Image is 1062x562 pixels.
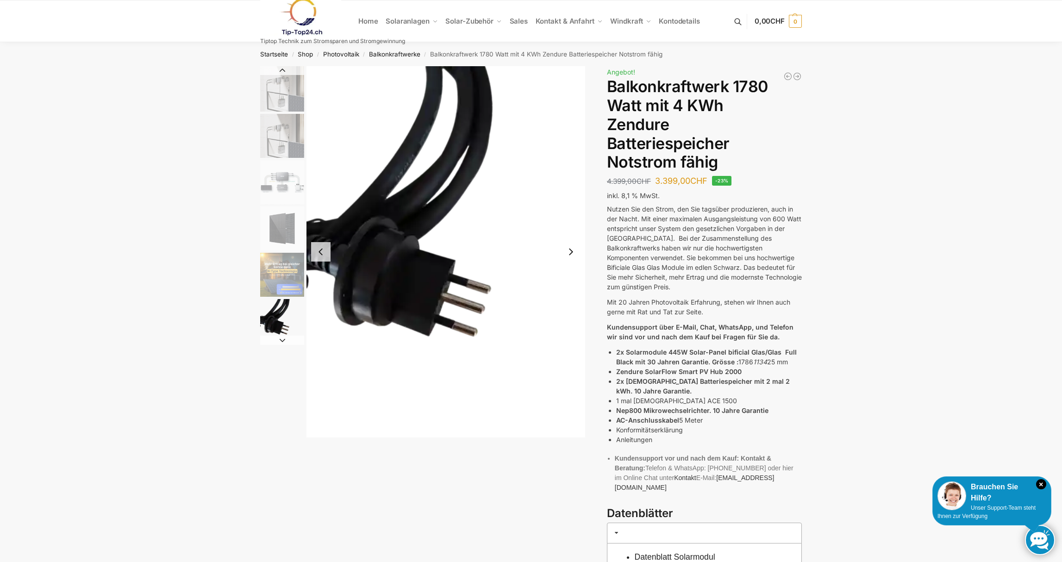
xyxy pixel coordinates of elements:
[674,474,696,481] a: Kontakt
[616,377,790,395] strong: 2x [DEMOGRAPHIC_DATA] Batteriespeicher mit 2 mal 2 kWh. 10 Jahre Garantie.
[616,406,768,414] strong: Nep800 Mikrowechselrichter. 10 Jahre Garantie
[635,552,715,562] a: Datenblatt Solarmodul
[260,206,304,250] img: Maysun
[260,50,288,58] a: Startseite
[258,205,304,251] li: 4 / 11
[258,298,304,344] li: 6 / 11
[258,251,304,298] li: 5 / 11
[313,51,323,58] span: /
[359,51,369,58] span: /
[637,177,651,186] span: CHF
[260,114,304,158] img: Zendure-solar-flow-Batteriespeicher für Balkonkraftwerke
[607,177,651,186] bdi: 4.399,00
[244,42,818,66] nav: Breadcrumb
[442,0,506,42] a: Solar-Zubehör
[260,66,304,112] img: Zendure-solar-flow-Batteriespeicher für Balkonkraftwerke
[615,454,802,493] li: Telefon & WhatsApp: [PHONE_NUMBER] oder hier im Online Chat unter E-Mail:
[607,204,802,292] p: Nutzen Sie den Strom, den Sie tagsüber produzieren, auch in der Nacht. Mit einer maximalen Ausgan...
[561,242,581,262] button: Next slide
[506,0,531,42] a: Sales
[607,192,660,200] span: inkl. 8,1 % MwSt.
[616,368,742,375] strong: Zendure SolarFlow Smart PV Hub 2000
[386,17,430,25] span: Solaranlagen
[770,17,785,25] span: CHF
[260,66,304,75] button: Previous slide
[382,0,442,42] a: Solaranlagen
[607,297,802,317] p: Mit 20 Jahren Photovoltaik Erfahrung, stehen wir Ihnen auch gerne mit Rat und Tat zur Seite.
[323,50,359,58] a: Photovoltaik
[260,38,405,44] p: Tiptop Technik zum Stromsparen und Stromgewinnung
[536,17,594,25] span: Kontakt & Anfahrt
[937,481,966,510] img: Customer service
[260,253,304,297] img: solakon-balkonkraftwerk-890-800w-2-x-445wp-module-growatt-neo-800m-x-growatt-noah-2000-schuko-kab...
[690,176,707,186] span: CHF
[420,51,430,58] span: /
[616,416,679,424] strong: AC-Anschlusskabel
[655,0,704,42] a: Kontodetails
[369,50,420,58] a: Balkonkraftwerke
[755,17,785,25] span: 0,00
[616,415,802,425] li: 5 Meter
[616,425,802,435] li: Konformitätserklärung
[258,66,304,112] li: 1 / 11
[607,506,802,522] h3: Datenblätter
[288,51,298,58] span: /
[445,17,494,25] span: Solar-Zubehör
[610,17,643,25] span: Windkraft
[755,7,802,35] a: 0,00CHF 0
[607,77,802,172] h1: Balkonkraftwerk 1780 Watt mit 4 KWh Zendure Batteriespeicher Notstrom fähig
[258,159,304,205] li: 3 / 11
[311,242,331,262] button: Previous slide
[616,435,802,444] li: Anleitungen
[606,0,655,42] a: Windkraft
[306,66,585,437] img: Anschlusskabel-3meter_schweizer-stecker
[607,68,635,76] span: Angebot!
[738,358,788,366] span: 1786 25 mm
[615,455,739,462] span: Kundensupport vor und nach dem Kauf:
[783,72,793,81] a: Flexible Solarpanel (1×120 W) & SolarLaderegler
[260,336,304,345] button: Next slide
[510,17,528,25] span: Sales
[258,112,304,159] li: 2 / 11
[616,396,802,406] li: 1 mal [DEMOGRAPHIC_DATA] ACE 1500
[1036,479,1046,489] i: Schließen
[258,344,304,390] li: 7 / 11
[260,160,304,204] img: Zendure Batteriespeicher-wie anschliessen
[260,299,304,343] img: Anschlusskabel-3meter_schweizer-stecker
[712,176,732,186] span: -23%
[937,505,1036,519] span: Unser Support-Team steht Ihnen zur Verfügung
[753,358,767,366] em: 1134
[789,15,802,28] span: 0
[616,348,797,366] strong: 2x Solarmodule 445W Solar-Panel bificial Glas/Glas Full Black mit 30 Jahren Garantie. Grösse :
[531,0,606,42] a: Kontakt & Anfahrt
[607,323,793,341] strong: Kundensupport über E-Mail, Chat, WhatsApp, und Telefon wir sind vor und nach dem Kauf bei Fragen ...
[937,481,1046,504] div: Brauchen Sie Hilfe?
[298,50,313,58] a: Shop
[655,176,707,186] bdi: 3.399,00
[659,17,700,25] span: Kontodetails
[306,66,585,437] li: 6 / 11
[793,72,802,81] a: Balkonkraftwerk 900/600 Watt bificial Glas/Glas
